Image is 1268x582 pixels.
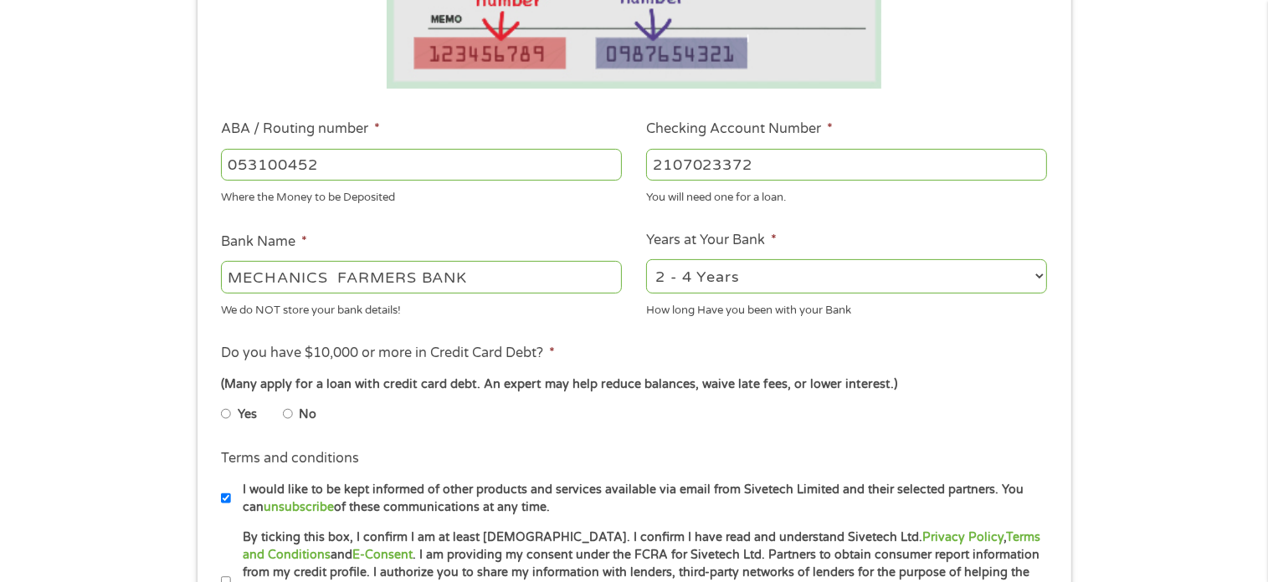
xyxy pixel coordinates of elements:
div: (Many apply for a loan with credit card debt. An expert may help reduce balances, waive late fees... [221,375,1046,394]
label: Checking Account Number [646,120,833,138]
label: Terms and conditions [221,450,359,467]
label: ABA / Routing number [221,120,380,138]
div: You will need one for a loan. [646,184,1047,207]
div: How long Have you been with your Bank [646,296,1047,319]
label: Do you have $10,000 or more in Credit Card Debt? [221,345,555,362]
label: Yes [238,406,257,424]
label: No [299,406,316,424]
label: Years at Your Bank [646,232,777,249]
label: Bank Name [221,233,307,251]
a: unsubscribe [264,500,334,514]
input: 263177916 [221,149,622,181]
input: 345634636 [646,149,1047,181]
a: Terms and Conditions [243,530,1040,562]
a: Privacy Policy [922,530,1004,544]
div: We do NOT store your bank details! [221,296,622,319]
div: Where the Money to be Deposited [221,184,622,207]
label: I would like to be kept informed of other products and services available via email from Sivetech... [231,481,1052,517]
a: E-Consent [352,548,413,562]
